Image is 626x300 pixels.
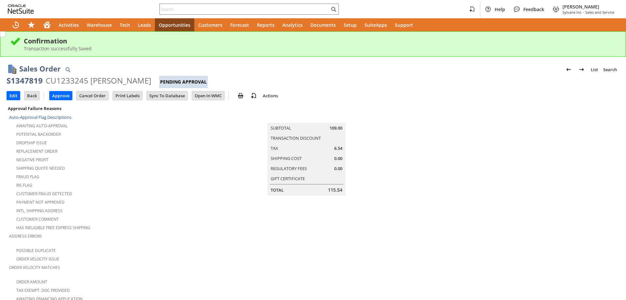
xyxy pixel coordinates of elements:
div: S1347819 [7,75,43,86]
span: Setup [344,22,357,28]
span: Feedback [523,6,544,12]
a: Analytics [278,18,306,31]
a: Shipping Cost [271,155,302,161]
img: print.svg [237,92,245,100]
a: Shipping Quote Needed [16,166,65,171]
input: Search [160,5,330,13]
span: Leads [138,22,151,28]
a: Payment not approved [16,199,65,205]
a: List [588,64,601,75]
a: Order Velocity Matches [9,265,60,270]
span: Help [495,6,505,12]
span: Sylvane Inc [562,10,581,15]
span: Opportunities [159,22,190,28]
a: Actions [260,93,280,99]
span: Activities [59,22,79,28]
span: 6.54 [334,145,342,151]
a: Tech [116,18,134,31]
a: Fraud Flag [16,174,39,180]
a: Reports [253,18,278,31]
input: Approve [50,91,72,100]
svg: Search [330,5,337,13]
a: Gift Certificate [271,176,305,182]
a: Replacement Order [16,149,57,154]
img: Quick Find [64,66,72,73]
a: SuiteApps [361,18,391,31]
a: Intl. Shipping Address [16,208,63,213]
a: Leads [134,18,155,31]
input: Cancel Order [77,91,108,100]
a: Customer Comment [16,216,59,222]
input: Sync To Database [147,91,187,100]
a: Order Velocity Issue [16,256,59,262]
svg: Recent Records [12,21,20,29]
a: Tax [271,145,278,151]
span: SuiteApps [365,22,387,28]
span: Tech [120,22,130,28]
span: Warehouse [87,22,112,28]
svg: logo [8,5,34,14]
a: Recent Records [8,18,23,31]
img: add-record.svg [250,92,258,100]
span: Customers [198,22,222,28]
div: Shortcuts [23,18,39,31]
h1: Sales Order [19,63,61,74]
caption: Summary [267,112,346,123]
a: Subtotal [271,125,291,131]
a: Address Errors [9,233,42,239]
span: 109.00 [330,125,342,131]
img: Next [578,66,586,73]
a: Possible Duplicate [16,248,56,253]
span: Analytics [282,22,303,28]
a: Total [271,187,284,193]
a: Auto-Approval Flag Descriptions [9,114,71,120]
a: RIS flag [16,182,32,188]
span: Support [395,22,413,28]
span: Reports [257,22,275,28]
div: Pending Approval [159,76,208,88]
div: Confirmation [24,37,616,45]
a: Opportunities [155,18,194,31]
a: Documents [306,18,340,31]
a: Regulatory Fees [271,166,307,171]
a: Order Amount [16,279,47,285]
a: Tax Exempt. Doc Provided [16,288,70,293]
a: Search [601,64,619,75]
svg: Home [43,21,51,29]
div: Approval Failure Reasons [7,104,208,113]
svg: Shortcuts [27,21,35,29]
div: CU1233245 [PERSON_NAME] [46,75,151,86]
input: Back [24,91,39,100]
a: Setup [340,18,361,31]
a: Awaiting Auto-Approval [16,123,67,129]
span: - [583,10,584,15]
a: Warehouse [83,18,116,31]
input: Print Labels [113,91,142,100]
span: 115.54 [328,187,342,193]
a: Home [39,18,55,31]
span: Documents [310,22,336,28]
a: Activities [55,18,83,31]
span: Sales and Service [585,10,614,15]
span: [PERSON_NAME] [562,4,614,10]
a: Forecast [226,18,253,31]
input: Open In WMC [192,91,224,100]
a: Dropship Issue [16,140,47,146]
span: 0.00 [334,166,342,172]
span: 0.00 [334,155,342,162]
span: Forecast [230,22,249,28]
div: Transaction successfully Saved [24,45,616,52]
a: Support [391,18,417,31]
input: Edit [7,91,20,100]
a: Transaction Discount [271,135,321,141]
a: Customer Fraud Detected [16,191,72,197]
a: Customers [194,18,226,31]
a: Potential Backorder [16,132,61,137]
a: Has Ineligible Free Express Shipping [16,225,90,230]
img: Previous [565,66,573,73]
a: Negative Profit [16,157,49,163]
